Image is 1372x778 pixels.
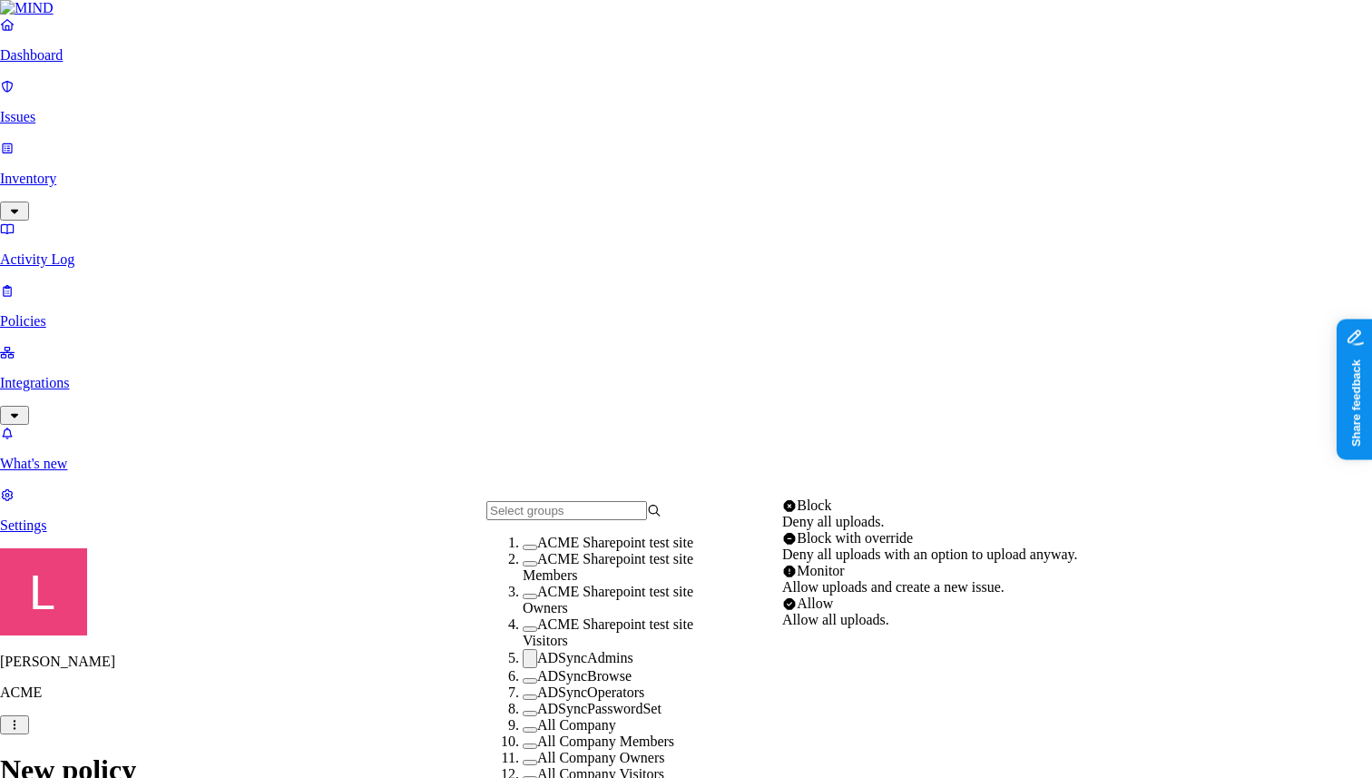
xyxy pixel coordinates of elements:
span: Block [797,497,831,513]
span: Allow all uploads. [782,612,889,627]
span: Allow uploads and create a new issue. [782,579,1004,595]
span: Deny all uploads with an option to upload anyway. [782,547,1078,562]
span: Monitor [797,563,844,578]
span: Deny all uploads. [782,514,884,529]
span: Allow [797,596,833,611]
span: Block with override [797,530,913,546]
